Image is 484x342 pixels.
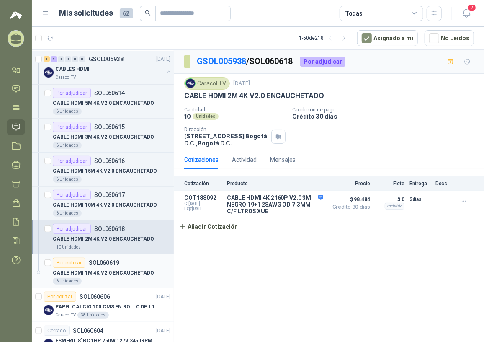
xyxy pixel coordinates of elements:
div: 10 Unidades [53,244,84,251]
div: Por adjudicar [300,57,345,67]
p: Flete [375,181,404,187]
span: C: [DATE] [184,201,222,206]
p: Docs [435,181,452,187]
div: Por cotizar [44,292,76,302]
button: 2 [459,6,474,21]
p: CABLE HDMI 5M 4K V2.0 ENCAUCHETADO [53,99,154,107]
a: Por adjudicarSOL060614CABLE HDMI 5M 4K V2.0 ENCAUCHETADO6 Unidades [32,85,174,119]
p: GSOL005938 [89,56,124,62]
p: Dirección [184,127,268,132]
p: Entrega [409,181,430,187]
p: SOL060617 [94,192,125,198]
p: SOL060614 [94,90,125,96]
div: Cerrado [44,326,70,336]
div: Por adjudicar [53,88,91,98]
span: Crédito 30 días [328,205,370,210]
p: 3 días [409,194,430,205]
a: GSOL005938 [197,56,246,66]
p: CABLE HDMI 2M 4K V2.0 ENCAUCHETADO [53,235,154,243]
div: Todas [345,9,363,18]
div: Por cotizar [53,258,85,268]
div: 6 Unidades [53,210,82,217]
p: CABLE HDMI 4K 2160P V2.0 3M NEGRO 19+1 28AWG OD 7.3MM C/FILTROS XUE [227,194,323,215]
a: Por adjudicarSOL060616CABLE HDMI 15M 4K V2.0 ENCAUCHETADO6 Unidades [32,153,174,187]
p: SOL060606 [80,294,110,300]
p: CABLE HDMI 1M 4K V2.0 ENCAUCHETADO [53,269,154,277]
p: Caracol TV [55,74,76,81]
img: Logo peakr [10,10,22,20]
div: Caracol TV [184,77,230,90]
button: Añadir Cotización [174,218,243,235]
div: 5 [51,56,57,62]
button: No Leídos [425,30,474,46]
p: $ 0 [375,194,404,205]
img: Company Logo [44,305,54,315]
span: $ 98.484 [328,194,370,205]
div: Por adjudicar [53,224,91,234]
a: 1 5 0 0 0 0 GSOL005938[DATE] Company LogoCABLES HDMICaracol TV [44,54,172,81]
div: 6 Unidades [53,278,82,285]
p: Precio [328,181,370,187]
div: 6 Unidades [53,176,82,183]
button: Asignado a mi [357,30,418,46]
p: CABLES HDMI [55,65,90,73]
div: 0 [65,56,71,62]
a: Por adjudicarSOL060617CABLE HDMI 10M 4K V2.0 ENCAUCHETADO6 Unidades [32,187,174,220]
div: Por adjudicar [53,190,91,200]
div: 0 [58,56,64,62]
a: Por adjudicarSOL060615CABLE HDMI 3M 4K V2.0 ENCAUCHETADO6 Unidades [32,119,174,153]
p: / SOL060618 [197,55,293,68]
span: search [145,10,151,16]
p: CABLE HDMI 3M 4K V2.0 ENCAUCHETADO [53,133,154,141]
p: Cantidad [184,107,286,113]
p: [STREET_ADDRESS] Bogotá D.C. , Bogotá D.C. [184,132,268,147]
h1: Mis solicitudes [59,7,113,19]
p: [DATE] [156,327,170,335]
div: Mensajes [270,155,296,164]
p: COT188092 [184,194,222,201]
div: 6 Unidades [53,108,82,115]
div: Por adjudicar [53,122,91,132]
div: 1 - 50 de 218 [299,31,350,45]
p: PAPEL CALCIO 100 CMS EN ROLLO DE 100 GR [55,303,160,311]
div: 38 Unidades [77,312,109,319]
p: SOL060618 [94,226,125,232]
p: CABLE HDMI 15M 4K V2.0 ENCAUCHETADO [53,167,157,175]
p: 10 [184,113,191,120]
img: Company Logo [186,79,195,88]
div: Por adjudicar [53,156,91,166]
p: SOL060619 [89,260,119,266]
div: 1 [44,56,50,62]
div: 0 [79,56,85,62]
p: [DATE] [156,55,170,63]
p: SOL060604 [73,328,103,334]
a: Por cotizarSOL060619CABLE HDMI 1M 4K V2.0 ENCAUCHETADO6 Unidades [32,254,174,288]
p: Crédito 30 días [292,113,481,120]
div: Actividad [232,155,257,164]
span: 62 [120,8,133,18]
div: Cotizaciones [184,155,219,164]
span: Exp: [DATE] [184,206,222,211]
p: [DATE] [233,80,250,88]
p: Condición de pago [292,107,481,113]
div: Incluido [385,203,404,210]
div: 0 [72,56,78,62]
p: SOL060616 [94,158,125,164]
p: Caracol TV [55,312,76,319]
p: Cotización [184,181,222,187]
p: Producto [227,181,323,187]
p: CABLE HDMI 2M 4K V2.0 ENCAUCHETADO [184,91,324,100]
p: SOL060615 [94,124,125,130]
div: Unidades [193,113,219,120]
a: Por cotizarSOL060606[DATE] Company LogoPAPEL CALCIO 100 CMS EN ROLLO DE 100 GRCaracol TV38 Unidades [32,288,174,322]
img: Company Logo [44,67,54,78]
a: Por adjudicarSOL060618CABLE HDMI 2M 4K V2.0 ENCAUCHETADO10 Unidades [32,220,174,254]
div: 6 Unidades [53,142,82,149]
span: 2 [467,4,476,12]
p: [DATE] [156,293,170,301]
p: CABLE HDMI 10M 4K V2.0 ENCAUCHETADO [53,201,157,209]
